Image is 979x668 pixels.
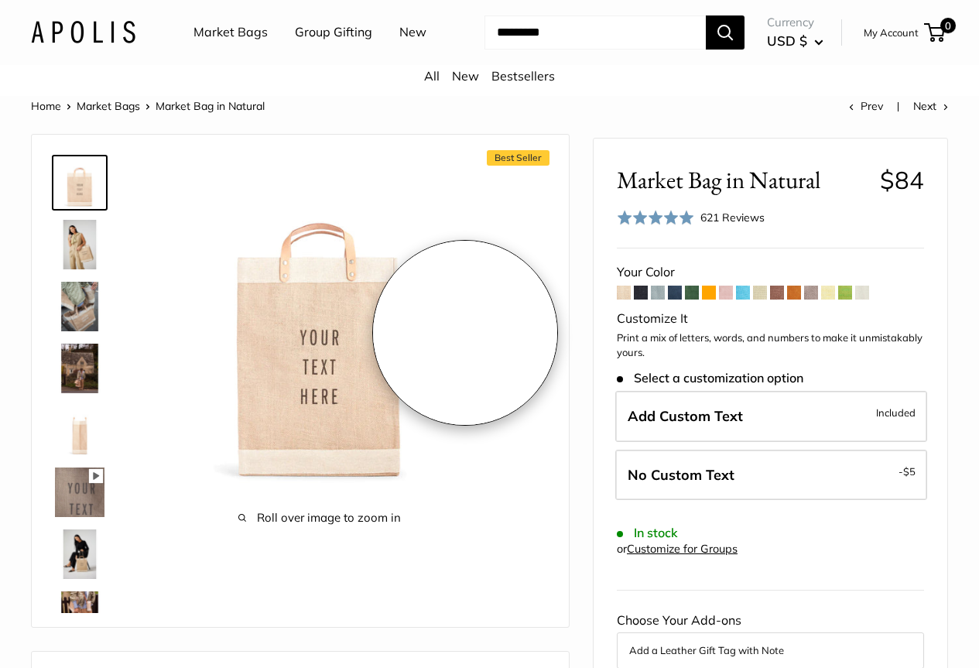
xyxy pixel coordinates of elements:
a: New [452,68,479,84]
input: Search... [484,15,706,50]
span: Select a customization option [617,371,803,385]
span: Market Bag in Natural [156,99,265,113]
button: USD $ [767,29,823,53]
a: Market Bags [77,99,140,113]
a: Next [913,99,948,113]
a: Market Bag in Natural [52,464,108,520]
a: Customize for Groups [627,542,738,556]
span: Included [876,403,916,422]
span: $84 [880,165,924,195]
div: Customize It [617,307,924,331]
a: description_13" wide, 18" high, 8" deep; handles: 3.5" [52,403,108,458]
div: or [617,539,738,560]
a: Market Bag in Natural [52,341,108,396]
button: Search [706,15,745,50]
img: Market Bag in Natural [55,591,104,641]
span: Currency [767,12,823,33]
a: 0 [926,23,945,42]
span: Roll over image to zoom in [156,507,483,529]
a: Market Bag in Natural [52,217,108,272]
button: Add a Leather Gift Tag with Note [629,641,912,659]
nav: Breadcrumb [31,96,265,116]
div: Choose Your Add-ons [617,609,924,668]
a: Market Bag in Natural [52,279,108,334]
a: Group Gifting [295,21,372,44]
span: Market Bag in Natural [617,166,868,194]
span: Add Custom Text [628,407,743,425]
img: Market Bag in Natural [55,468,104,517]
span: - [899,462,916,481]
img: Market Bag in Natural [55,158,104,207]
a: Market Bag in Natural [52,526,108,582]
label: Add Custom Text [615,391,927,442]
div: Your Color [617,261,924,284]
img: Market Bag in Natural [55,344,104,393]
a: My Account [864,23,919,42]
a: Home [31,99,61,113]
a: New [399,21,426,44]
span: USD $ [767,33,807,49]
img: Market Bag in Natural [156,158,483,485]
span: In stock [617,526,678,540]
img: Market Bag in Natural [55,529,104,579]
span: 621 Reviews [700,211,765,224]
span: $5 [903,465,916,478]
span: No Custom Text [628,466,734,484]
a: Market Bag in Natural [52,155,108,211]
a: All [424,68,440,84]
span: Best Seller [487,150,549,166]
span: 0 [940,18,956,33]
p: Print a mix of letters, words, and numbers to make it unmistakably yours. [617,331,924,361]
label: Leave Blank [615,450,927,501]
a: Market Bags [193,21,268,44]
img: Market Bag in Natural [55,220,104,269]
a: Prev [849,99,883,113]
a: Market Bag in Natural [52,588,108,644]
a: Bestsellers [491,68,555,84]
img: description_13" wide, 18" high, 8" deep; handles: 3.5" [55,406,104,455]
img: Market Bag in Natural [55,282,104,331]
img: Apolis [31,21,135,43]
